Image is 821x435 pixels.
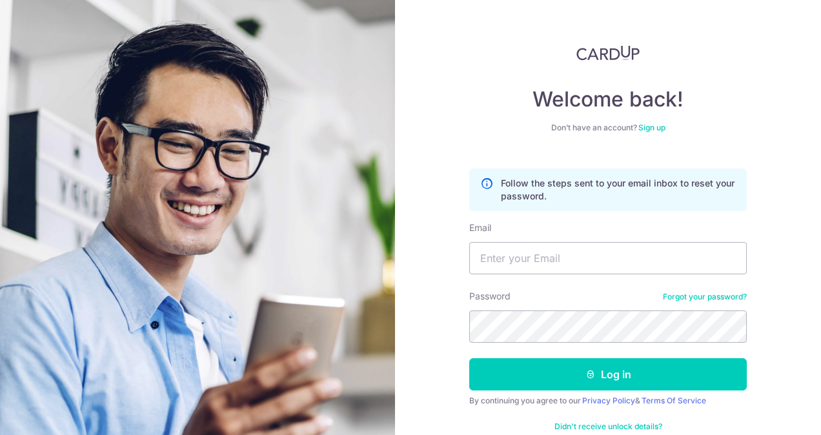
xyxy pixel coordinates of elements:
a: Forgot your password? [663,292,747,302]
button: Log in [469,358,747,390]
a: Privacy Policy [582,396,635,405]
label: Email [469,221,491,234]
h4: Welcome back! [469,86,747,112]
label: Password [469,290,511,303]
input: Enter your Email [469,242,747,274]
div: By continuing you agree to our & [469,396,747,406]
a: Terms Of Service [642,396,706,405]
div: Don’t have an account? [469,123,747,133]
img: CardUp Logo [576,45,640,61]
a: Sign up [638,123,665,132]
p: Follow the steps sent to your email inbox to reset your password. [501,177,736,203]
a: Didn't receive unlock details? [554,421,662,432]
